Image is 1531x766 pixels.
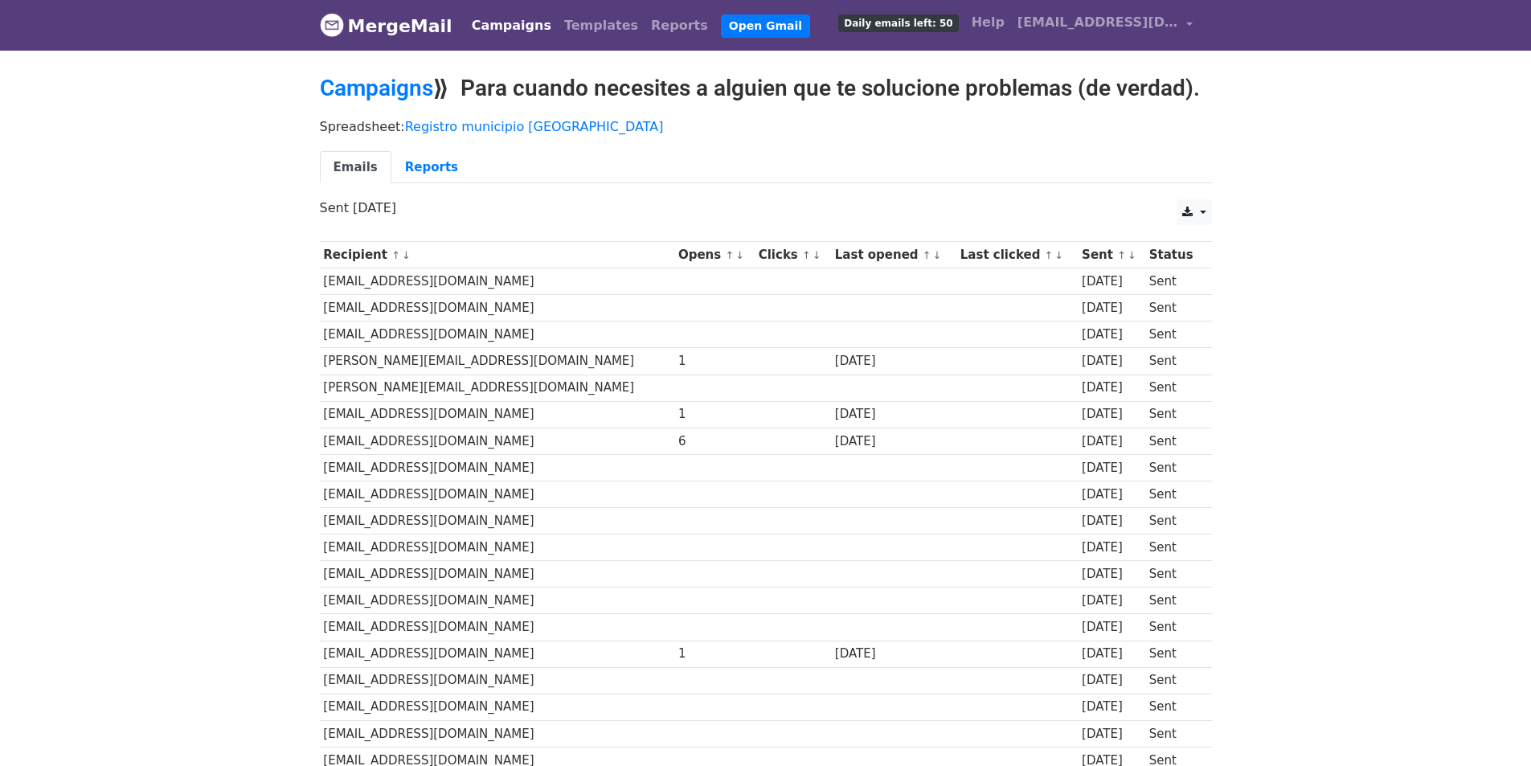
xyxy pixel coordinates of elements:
div: [DATE] [835,432,952,451]
img: MergeMail logo [320,13,344,37]
div: 1 [678,405,751,424]
td: Sent [1145,295,1203,322]
a: Help [965,6,1011,39]
a: ↑ [725,249,734,261]
a: Campaigns [465,10,558,42]
td: Sent [1145,401,1203,428]
div: [DATE] [835,352,952,371]
th: Recipient [320,242,675,268]
div: [DATE] [1082,645,1141,663]
td: [PERSON_NAME][EMAIL_ADDRESS][DOMAIN_NAME] [320,375,675,401]
div: [DATE] [1082,539,1141,557]
td: [EMAIL_ADDRESS][DOMAIN_NAME] [320,614,675,641]
div: [DATE] [1082,299,1141,317]
div: [DATE] [1082,379,1141,397]
td: Sent [1145,720,1203,747]
th: Sent [1078,242,1145,268]
a: [EMAIL_ADDRESS][DOMAIN_NAME] [1011,6,1199,44]
div: [DATE] [1082,272,1141,291]
div: 6 [678,432,751,451]
a: MergeMail [320,9,452,43]
td: [EMAIL_ADDRESS][DOMAIN_NAME] [320,535,675,561]
div: 1 [678,352,751,371]
th: Status [1145,242,1203,268]
td: Sent [1145,535,1203,561]
td: Sent [1145,641,1203,667]
div: [DATE] [1082,485,1141,504]
td: [EMAIL_ADDRESS][DOMAIN_NAME] [320,720,675,747]
td: [EMAIL_ADDRESS][DOMAIN_NAME] [320,401,675,428]
a: ↑ [1117,249,1126,261]
div: [DATE] [1082,618,1141,637]
td: [EMAIL_ADDRESS][DOMAIN_NAME] [320,268,675,295]
a: ↑ [802,249,811,261]
a: Reports [391,151,472,184]
th: Last clicked [956,242,1078,268]
td: Sent [1145,454,1203,481]
p: Spreadsheet: [320,118,1212,135]
td: Sent [1145,268,1203,295]
div: [DATE] [1082,565,1141,584]
td: Sent [1145,561,1203,588]
td: [EMAIL_ADDRESS][DOMAIN_NAME] [320,694,675,720]
a: ↓ [735,249,744,261]
a: Daily emails left: 50 [832,6,964,39]
div: 1 [678,645,751,663]
td: Sent [1145,348,1203,375]
span: Daily emails left: 50 [838,14,958,32]
div: [DATE] [1082,405,1141,424]
div: [DATE] [1082,432,1141,451]
td: [EMAIL_ADDRESS][DOMAIN_NAME] [320,454,675,481]
th: Opens [674,242,755,268]
td: [EMAIL_ADDRESS][DOMAIN_NAME] [320,481,675,507]
a: Open Gmail [721,14,810,38]
div: [DATE] [835,645,952,663]
td: [EMAIL_ADDRESS][DOMAIN_NAME] [320,588,675,614]
td: [EMAIL_ADDRESS][DOMAIN_NAME] [320,667,675,694]
a: ↓ [933,249,942,261]
td: [EMAIL_ADDRESS][DOMAIN_NAME] [320,428,675,454]
a: Campaigns [320,75,433,101]
a: ↓ [402,249,411,261]
div: [DATE] [1082,352,1141,371]
div: [DATE] [1082,698,1141,716]
td: [EMAIL_ADDRESS][DOMAIN_NAME] [320,322,675,348]
td: [PERSON_NAME][EMAIL_ADDRESS][DOMAIN_NAME] [320,348,675,375]
td: Sent [1145,614,1203,641]
div: [DATE] [835,405,952,424]
td: Sent [1145,481,1203,507]
a: ↑ [923,249,931,261]
td: Sent [1145,322,1203,348]
td: Sent [1145,588,1203,614]
div: [DATE] [1082,725,1141,743]
div: [DATE] [1082,512,1141,530]
td: Sent [1145,428,1203,454]
th: Clicks [755,242,831,268]
span: [EMAIL_ADDRESS][DOMAIN_NAME] [1017,13,1178,32]
td: Sent [1145,694,1203,720]
a: Registro municipio [GEOGRAPHIC_DATA] [405,119,664,134]
th: Last opened [831,242,956,268]
a: ↓ [1128,249,1136,261]
div: [DATE] [1082,326,1141,344]
td: [EMAIL_ADDRESS][DOMAIN_NAME] [320,641,675,667]
a: ↓ [1054,249,1063,261]
a: Emails [320,151,391,184]
div: [DATE] [1082,592,1141,610]
a: Reports [645,10,714,42]
a: ↑ [1045,249,1054,261]
td: [EMAIL_ADDRESS][DOMAIN_NAME] [320,295,675,322]
h2: ⟫ Para cuando necesites a alguien que te solucione problemas (de verdad). [320,75,1212,102]
td: Sent [1145,667,1203,694]
div: [DATE] [1082,459,1141,477]
a: ↑ [391,249,400,261]
td: Sent [1145,375,1203,401]
div: [DATE] [1082,671,1141,690]
td: [EMAIL_ADDRESS][DOMAIN_NAME] [320,508,675,535]
td: Sent [1145,508,1203,535]
td: [EMAIL_ADDRESS][DOMAIN_NAME] [320,561,675,588]
p: Sent [DATE] [320,199,1212,216]
a: Templates [558,10,645,42]
a: ↓ [813,249,821,261]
